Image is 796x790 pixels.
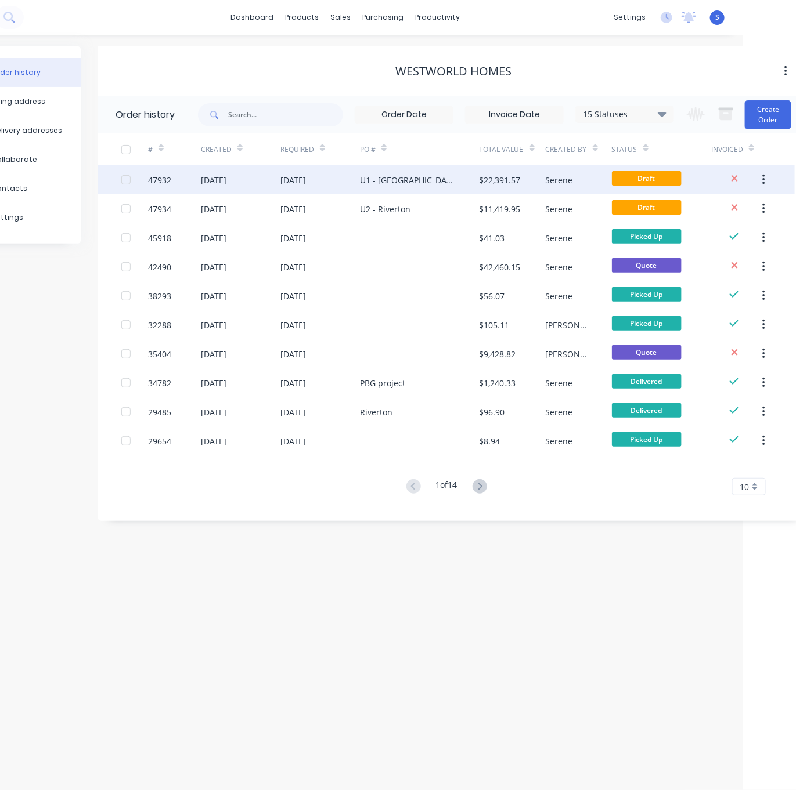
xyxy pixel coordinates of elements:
[201,406,226,418] div: [DATE]
[546,232,573,244] div: Serene
[612,144,637,155] div: Status
[546,377,573,389] div: Serene
[612,171,682,186] span: Draft
[201,435,226,447] div: [DATE]
[480,203,521,215] div: $11,419.95
[201,319,226,331] div: [DATE]
[612,287,682,302] span: Picked Up
[546,348,589,360] div: [PERSON_NAME]
[148,232,171,244] div: 45918
[608,9,651,26] div: settings
[280,290,306,302] div: [DATE]
[612,345,682,360] span: Quote
[280,348,306,360] div: [DATE]
[280,377,306,389] div: [DATE]
[546,261,573,273] div: Serene
[612,374,682,389] span: Delivered
[201,261,226,273] div: [DATE]
[612,316,682,331] span: Picked Up
[480,261,521,273] div: $42,460.15
[546,144,587,155] div: Created By
[148,144,153,155] div: #
[480,232,505,244] div: $41.03
[466,106,563,124] input: Invoice Date
[612,403,682,418] span: Delivered
[480,377,516,389] div: $1,240.33
[148,174,171,186] div: 47932
[480,290,505,302] div: $56.07
[546,435,573,447] div: Serene
[715,12,719,23] span: S
[360,377,405,389] div: PBG project
[360,133,480,165] div: PO #
[546,174,573,186] div: Serene
[546,319,589,331] div: [PERSON_NAME]
[546,406,573,418] div: Serene
[225,9,279,26] a: dashboard
[280,319,306,331] div: [DATE]
[711,144,743,155] div: Invoiced
[480,133,546,165] div: Total Value
[201,174,226,186] div: [DATE]
[360,203,410,215] div: U2 - Riverton
[201,144,232,155] div: Created
[280,435,306,447] div: [DATE]
[576,108,673,121] div: 15 Statuses
[279,9,325,26] div: products
[612,229,682,244] span: Picked Up
[360,406,392,418] div: Riverton
[148,435,171,447] div: 29654
[356,9,409,26] div: purchasing
[148,133,201,165] div: #
[745,100,791,129] button: Create Order
[612,200,682,215] span: Draft
[148,261,171,273] div: 42490
[546,203,573,215] div: Serene
[201,290,226,302] div: [DATE]
[360,144,376,155] div: PO #
[480,144,524,155] div: Total Value
[436,479,458,495] div: 1 of 14
[480,435,500,447] div: $8.94
[325,9,356,26] div: sales
[201,377,226,389] div: [DATE]
[148,377,171,389] div: 34782
[201,133,280,165] div: Created
[148,319,171,331] div: 32288
[355,106,453,124] input: Order Date
[280,174,306,186] div: [DATE]
[612,133,711,165] div: Status
[395,64,512,78] div: Westworld Homes
[148,290,171,302] div: 38293
[546,133,612,165] div: Created By
[280,406,306,418] div: [DATE]
[280,203,306,215] div: [DATE]
[280,144,314,155] div: Required
[480,319,510,331] div: $105.11
[612,432,682,447] span: Picked Up
[409,9,466,26] div: productivity
[360,174,456,186] div: U1 - [GEOGRAPHIC_DATA]
[201,348,226,360] div: [DATE]
[711,133,764,165] div: Invoiced
[612,258,682,273] span: Quote
[480,348,516,360] div: $9,428.82
[280,261,306,273] div: [DATE]
[480,406,505,418] div: $96.90
[148,348,171,360] div: 35404
[480,174,521,186] div: $22,391.57
[201,232,226,244] div: [DATE]
[280,133,360,165] div: Required
[148,203,171,215] div: 47934
[148,406,171,418] div: 29485
[116,108,175,122] div: Order history
[546,290,573,302] div: Serene
[740,481,749,493] span: 10
[280,232,306,244] div: [DATE]
[201,203,226,215] div: [DATE]
[228,103,343,126] input: Search...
